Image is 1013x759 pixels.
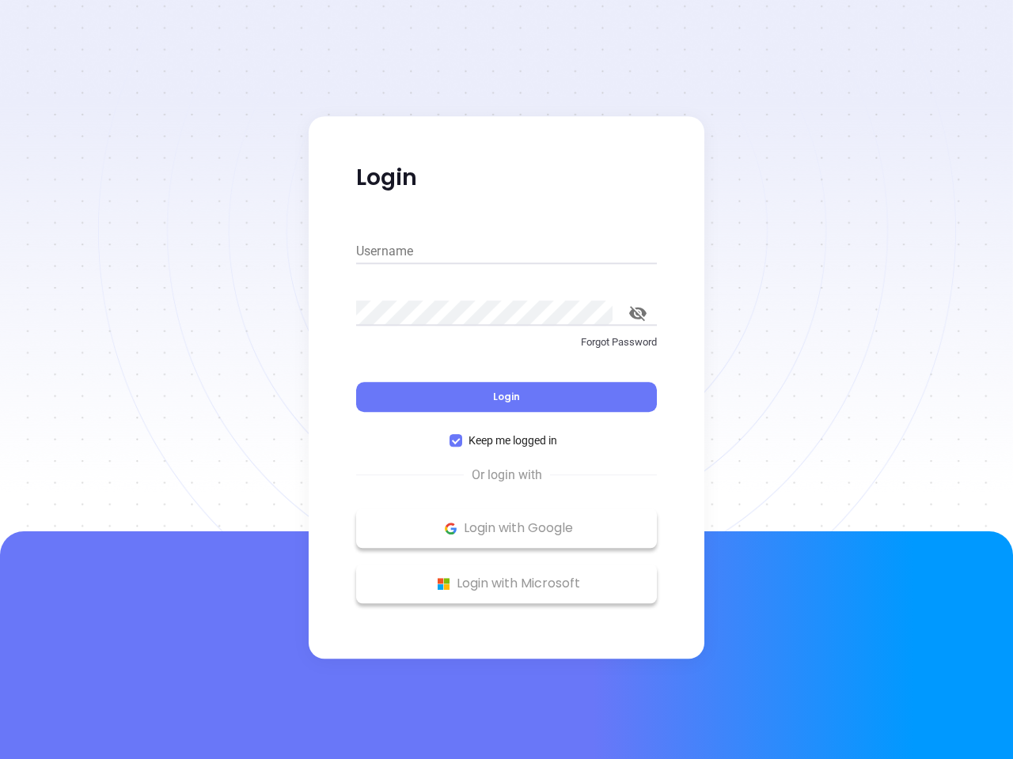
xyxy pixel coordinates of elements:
img: Microsoft Logo [434,574,453,594]
span: Login [493,390,520,403]
p: Login with Microsoft [364,572,649,595]
p: Login [356,164,657,192]
span: Or login with [464,466,550,485]
button: Login [356,382,657,412]
p: Forgot Password [356,334,657,350]
span: Keep me logged in [462,432,563,449]
a: Forgot Password [356,334,657,363]
button: Google Logo Login with Google [356,508,657,548]
img: Google Logo [441,519,461,538]
p: Login with Google [364,516,649,540]
button: toggle password visibility [619,294,657,332]
button: Microsoft Logo Login with Microsoft [356,564,657,603]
